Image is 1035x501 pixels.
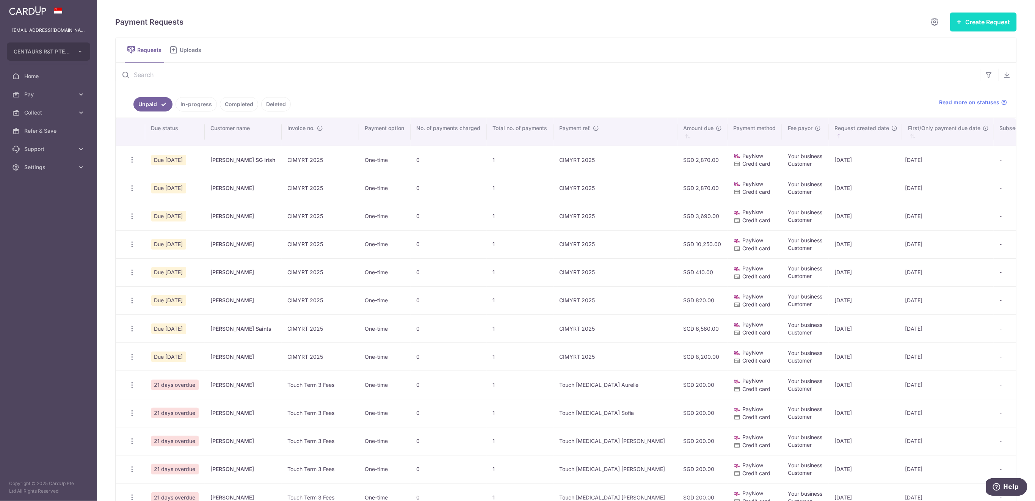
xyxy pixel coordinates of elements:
span: Credit card [743,442,771,448]
td: [DATE] [902,286,994,314]
span: PayNow [743,152,764,159]
td: SGD 10,250.00 [677,230,728,258]
td: Touch Term 3 Fees [282,371,359,399]
span: Payment option [365,124,405,132]
span: Due [DATE] [151,352,186,362]
th: Request created date : activate to sort column ascending [829,118,902,146]
img: paynow-md-4fe65508ce96feda548756c5ee0e473c78d4820b8ea51387c6e4ad89e58a5e61.png [734,265,741,273]
td: [DATE] [902,342,994,371]
span: Your business [788,350,823,356]
td: 1 [487,230,554,258]
td: [DATE] [902,427,994,455]
img: paynow-md-4fe65508ce96feda548756c5ee0e473c78d4820b8ea51387c6e4ad89e58a5e61.png [734,406,741,413]
a: Requests [125,38,164,62]
img: paynow-md-4fe65508ce96feda548756c5ee0e473c78d4820b8ea51387c6e4ad89e58a5e61.png [734,237,741,245]
td: CIMYRT 2025 [554,230,677,258]
td: CIMYRT 2025 [554,286,677,314]
td: [DATE] [829,258,902,286]
span: Uploads [180,46,207,54]
td: One-time [359,202,411,230]
span: Your business [788,209,823,215]
img: paynow-md-4fe65508ce96feda548756c5ee0e473c78d4820b8ea51387c6e4ad89e58a5e61.png [734,181,741,188]
span: Your business [788,462,823,468]
td: 0 [411,427,487,455]
td: SGD 2,870.00 [677,146,728,174]
td: One-time [359,174,411,202]
span: Due [DATE] [151,239,186,250]
th: Payment option [359,118,411,146]
td: [PERSON_NAME] [205,455,282,483]
td: [DATE] [902,455,994,483]
td: CIMYRT 2025 [282,258,359,286]
span: Support [24,145,74,153]
span: Total no. of payments [493,124,547,132]
td: CIMYRT 2025 [282,230,359,258]
th: Due status [145,118,205,146]
span: Invoice no. [288,124,315,132]
td: One-time [359,342,411,371]
span: Credit card [743,301,771,308]
p: [EMAIL_ADDRESS][DOMAIN_NAME] [12,27,85,34]
th: No. of payments charged [411,118,487,146]
span: Requests [137,46,164,54]
span: Due [DATE] [151,183,186,193]
span: Pay [24,91,74,98]
span: Your business [788,434,823,440]
span: Due [DATE] [151,295,186,306]
td: SGD 820.00 [677,286,728,314]
td: 0 [411,371,487,399]
span: Due [DATE] [151,155,186,165]
img: paynow-md-4fe65508ce96feda548756c5ee0e473c78d4820b8ea51387c6e4ad89e58a5e61.png [734,209,741,217]
td: [DATE] [902,146,994,174]
td: [DATE] [902,174,994,202]
span: PayNow [743,377,764,384]
td: One-time [359,258,411,286]
span: Your business [788,378,823,384]
td: One-time [359,371,411,399]
td: One-time [359,399,411,427]
span: Credit card [743,245,771,251]
span: Credit card [743,414,771,420]
td: SGD 200.00 [677,427,728,455]
td: 0 [411,455,487,483]
span: Your business [788,237,823,243]
td: 1 [487,286,554,314]
span: No. of payments charged [417,124,481,132]
td: [DATE] [829,371,902,399]
span: First/Only payment due date [908,124,981,132]
td: SGD 3,690.00 [677,202,728,230]
input: Search [116,63,980,87]
img: paynow-md-4fe65508ce96feda548756c5ee0e473c78d4820b8ea51387c6e4ad89e58a5e61.png [734,378,741,385]
span: PayNow [743,462,764,468]
th: First/Only payment due date : activate to sort column ascending [902,118,994,146]
td: [DATE] [902,202,994,230]
span: Customer [788,160,812,167]
td: CIMYRT 2025 [554,202,677,230]
td: [PERSON_NAME] [205,371,282,399]
span: Your business [788,490,823,497]
td: CIMYRT 2025 [282,342,359,371]
td: 0 [411,146,487,174]
td: 0 [411,399,487,427]
td: [DATE] [829,399,902,427]
span: Due [DATE] [151,267,186,278]
img: paynow-md-4fe65508ce96feda548756c5ee0e473c78d4820b8ea51387c6e4ad89e58a5e61.png [734,152,741,160]
span: Due [DATE] [151,324,186,334]
span: Due [DATE] [151,211,186,221]
td: CIMYRT 2025 [554,146,677,174]
a: Unpaid [133,97,172,112]
td: [DATE] [829,286,902,314]
td: [PERSON_NAME] [205,342,282,371]
td: 0 [411,258,487,286]
span: Request created date [835,124,889,132]
span: Credit card [743,470,771,476]
td: [PERSON_NAME] [205,174,282,202]
td: CIMYRT 2025 [554,174,677,202]
td: CIMYRT 2025 [282,286,359,314]
td: Touch [MEDICAL_DATA] Sofia [554,399,677,427]
span: 21 days overdue [151,464,199,474]
span: PayNow [743,237,764,243]
span: Customer [788,245,812,251]
td: 0 [411,342,487,371]
td: 0 [411,230,487,258]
